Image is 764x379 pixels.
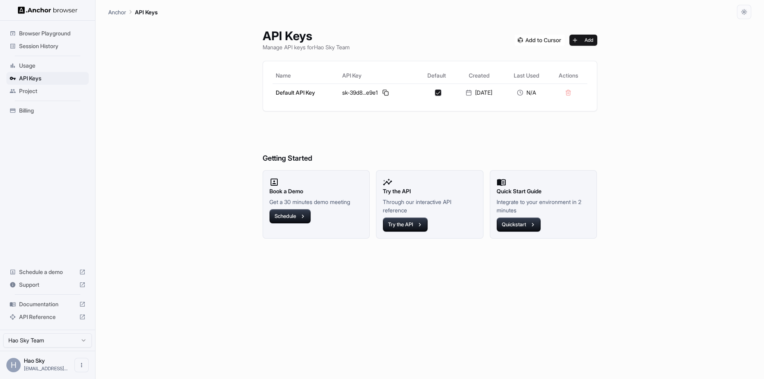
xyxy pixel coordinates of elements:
[108,8,158,16] nav: breadcrumb
[24,357,45,364] span: Hao Sky
[6,27,89,40] div: Browser Playground
[19,107,86,115] span: Billing
[515,35,565,46] img: Add anchorbrowser MCP server to Cursor
[569,35,597,46] button: Add
[19,268,76,276] span: Schedule a demo
[497,198,591,214] p: Integrate to your environment in 2 minutes
[19,281,76,289] span: Support
[273,84,339,101] td: Default API Key
[383,187,477,196] h2: Try the API
[6,311,89,323] div: API Reference
[6,278,89,291] div: Support
[263,29,350,43] h1: API Keys
[18,6,78,14] img: Anchor Logo
[6,85,89,97] div: Project
[19,87,86,95] span: Project
[6,104,89,117] div: Billing
[74,358,89,372] button: Open menu
[263,121,597,164] h6: Getting Started
[550,68,587,84] th: Actions
[455,68,503,84] th: Created
[6,59,89,72] div: Usage
[503,68,550,84] th: Last Used
[108,8,126,16] p: Anchor
[269,209,311,224] button: Schedule
[6,266,89,278] div: Schedule a demo
[19,42,86,50] span: Session History
[269,198,363,206] p: Get a 30 minutes demo meeting
[419,68,455,84] th: Default
[458,89,500,97] div: [DATE]
[381,88,390,97] button: Copy API key
[506,89,546,97] div: N/A
[19,74,86,82] span: API Keys
[19,300,76,308] span: Documentation
[24,365,68,371] span: zhushuha@gmail.com
[497,218,541,232] button: Quickstart
[383,198,477,214] p: Through our interactive API reference
[6,298,89,311] div: Documentation
[19,62,86,70] span: Usage
[497,187,591,196] h2: Quick Start Guide
[342,88,415,97] div: sk-39d8...e9e1
[383,218,428,232] button: Try the API
[19,313,76,321] span: API Reference
[135,8,158,16] p: API Keys
[6,72,89,85] div: API Keys
[263,43,350,51] p: Manage API keys for Hao Sky Team
[269,187,363,196] h2: Book a Demo
[6,40,89,52] div: Session History
[339,68,419,84] th: API Key
[19,29,86,37] span: Browser Playground
[273,68,339,84] th: Name
[6,358,21,372] div: H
